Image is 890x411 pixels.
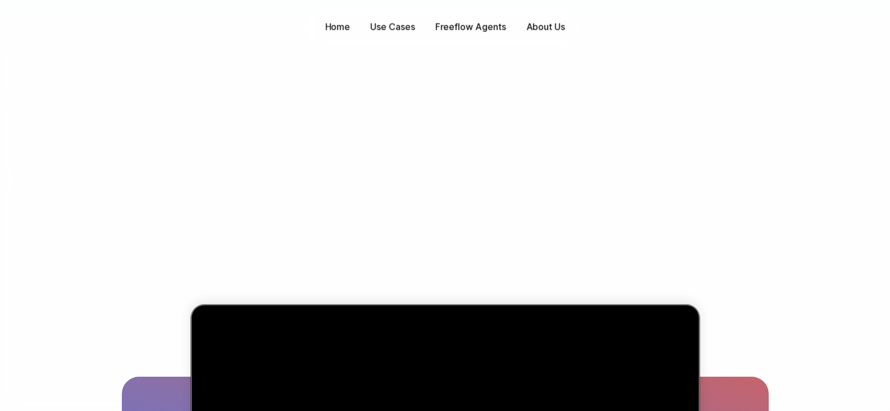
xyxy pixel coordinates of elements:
[435,20,506,33] p: Freeflow Agents
[365,18,421,35] button: Use Cases
[371,20,415,33] p: Use Cases
[430,18,512,35] a: Freeflow Agents
[521,18,570,35] a: About Us
[526,20,565,33] p: About Us
[325,20,350,33] p: Home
